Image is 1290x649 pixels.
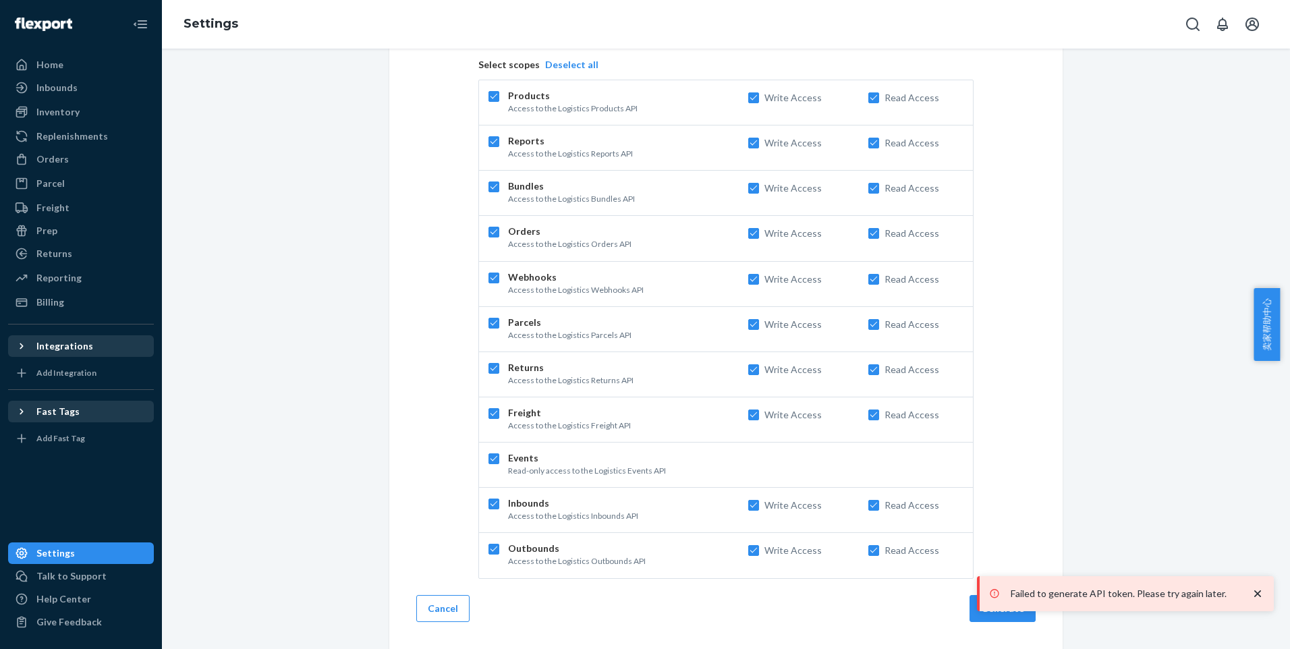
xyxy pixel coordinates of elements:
[20,558,304,597] p: Deliverr将建立连接，并自动将Skupreme目录与现有Deliverr目录导入/同步。
[36,247,72,260] div: Returns
[8,267,154,289] a: Reporting
[36,152,69,166] div: Orders
[885,318,939,331] span: Read Access
[8,565,154,587] a: Talk to Support
[868,138,879,148] input: Read Access
[36,592,91,606] div: Help Center
[61,356,304,395] li: 在新的选项卡或窗口，打开 。如果尚未登录，请登录。
[1251,587,1264,600] svg: close toast
[1179,11,1206,38] button: Open Search Box
[36,177,65,190] div: Parcel
[764,181,822,195] span: Write Access
[20,69,302,103] strong: 注：对Skupreme集成的访问，目前处于测试阶段。若想加入测试，
[508,90,550,101] span: Products
[61,240,290,275] a: [DOMAIN_NAME][URL]
[545,58,598,72] button: Deselect all
[8,611,154,633] button: Give Feedback
[8,401,154,422] button: Fast Tags
[8,291,154,313] a: Billing
[61,499,304,538] li: 将“Token”（令牌）字段粘贴到Deliverr中，然后点击“Connect”（连接）。
[868,364,879,375] input: Read Access
[36,295,64,309] div: Billing
[748,183,759,194] input: Write Access
[508,148,726,159] p: Access to the Logistics Reports API
[40,329,304,440] li: 打开Skupreme
[8,588,154,610] a: Help Center
[36,201,69,215] div: Freight
[508,374,726,386] p: Access to the Logistics Returns API
[868,500,879,511] input: Read Access
[40,212,304,322] li: 打开Deliverr卖家门户
[885,363,939,376] span: Read Access
[36,367,96,378] div: Add Integration
[508,103,726,114] p: Access to the Logistics Products API
[764,544,822,557] span: Write Access
[508,193,726,204] p: Access to the Logistics Bundles API
[20,617,304,642] h2: 可选项：验证目录别名
[868,92,879,103] input: Read Access
[764,227,822,240] span: Write Access
[508,555,726,567] p: Access to the Logistics Outbounds API
[8,148,154,170] a: Orders
[1254,288,1280,361] button: 卖家帮助中心
[885,181,939,195] span: Read Access
[508,465,726,476] p: Read-only access to the Logistics Events API
[508,284,726,295] p: Access to the Logistics Webhooks API
[36,58,63,72] div: Home
[508,497,549,509] span: Inbounds
[127,11,154,38] button: Close Navigation
[868,228,879,239] input: Read Access
[508,542,559,554] span: Outbounds
[8,125,154,147] a: Replenishments
[748,92,759,103] input: Write Access
[748,410,759,420] input: Write Access
[36,405,80,418] div: Fast Tags
[508,225,540,237] span: Orders
[63,88,117,103] a: 请联系客服
[36,615,102,629] div: Give Feedback
[885,136,939,150] span: Read Access
[173,5,249,44] ol: breadcrumbs
[748,500,759,511] input: Write Access
[748,545,759,556] input: Write Access
[8,77,154,98] a: Inbounds
[36,224,57,237] div: Prep
[970,595,1036,622] button: Generate
[508,420,726,431] p: Access to the Logistics Freight API
[508,135,544,146] span: Reports
[868,319,879,330] input: Read Access
[8,362,154,384] a: Add Integration
[8,173,154,194] a: Parcel
[868,410,879,420] input: Read Access
[36,432,85,444] div: Add Fast Tag
[764,499,822,512] span: Write Access
[478,58,974,80] div: Select scopes
[61,238,304,277] li: 对于Deliverr当前商家：进入 ，并选择Skupreme。
[748,138,759,148] input: Write Access
[61,473,304,492] li: 切换回Deliverr卖家门户选项卡或窗口。
[20,165,304,192] h1: 进行连接
[15,18,72,31] img: Flexport logo
[748,319,759,330] input: Write Access
[8,101,154,123] a: Inventory
[8,428,154,449] a: Add Fast Tag
[508,180,544,192] span: Bundles
[40,447,304,538] li: 在Deliverr输入密钥。
[764,363,822,376] span: Write Access
[885,273,939,286] span: Read Access
[36,105,80,119] div: Inventory
[36,130,108,143] div: Replenishments
[764,136,822,150] span: Write Access
[8,542,154,564] a: Settings
[764,91,822,105] span: Write Access
[885,227,939,240] span: Read Access
[8,197,154,219] a: Freight
[36,81,78,94] div: Inbounds
[868,545,879,556] input: Read Access
[63,88,128,103] strong: 。
[508,329,726,341] p: Access to the Logistics Parcels API
[36,271,82,285] div: Reporting
[61,358,281,392] a: [DOMAIN_NAME][URL]
[885,499,939,512] span: Read Access
[36,546,75,560] div: Settings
